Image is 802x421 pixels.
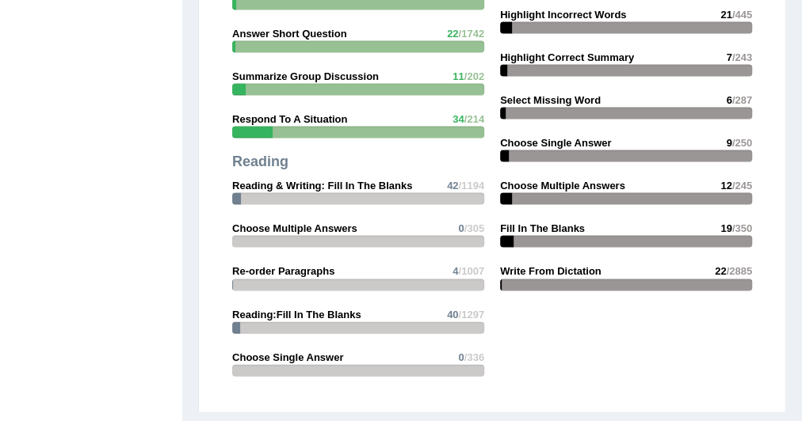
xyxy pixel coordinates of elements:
[500,51,634,63] strong: Highlight Correct Summary
[464,222,484,234] span: /305
[232,154,288,169] strong: Reading
[726,137,731,149] span: 9
[458,351,464,363] span: 0
[447,180,458,192] span: 42
[453,70,464,82] span: 11
[447,28,458,40] span: 22
[232,222,357,234] strong: Choose Multiple Answers
[458,222,464,234] span: 0
[458,180,484,192] span: /1194
[232,309,361,320] strong: Reading:Fill In The Blanks
[453,113,464,125] span: 34
[464,113,484,125] span: /214
[232,265,334,277] strong: Re-order Paragraphs
[232,70,379,82] strong: Summarize Group Discussion
[732,222,752,234] span: /350
[464,351,484,363] span: /336
[232,351,343,363] strong: Choose Single Answer
[715,265,726,277] span: 22
[500,9,626,21] strong: Highlight Incorrect Words
[726,51,731,63] span: 7
[232,113,347,125] strong: Respond To A Situation
[458,265,484,277] span: /1007
[453,265,458,277] span: 4
[500,222,585,234] strong: Fill In The Blanks
[732,9,752,21] span: /445
[447,309,458,320] span: 40
[732,51,752,63] span: /243
[732,137,752,149] span: /250
[232,180,412,192] strong: Reading & Writing: Fill In The Blanks
[500,137,611,149] strong: Choose Single Answer
[720,9,731,21] span: 21
[726,265,752,277] span: /2885
[732,180,752,192] span: /245
[720,180,731,192] span: 12
[232,28,346,40] strong: Answer Short Question
[500,265,601,277] strong: Write From Dictation
[458,309,484,320] span: /1297
[732,94,752,106] span: /287
[464,70,484,82] span: /202
[500,180,625,192] strong: Choose Multiple Answers
[726,94,731,106] span: 6
[500,94,601,106] strong: Select Missing Word
[458,28,484,40] span: /1742
[720,222,731,234] span: 19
